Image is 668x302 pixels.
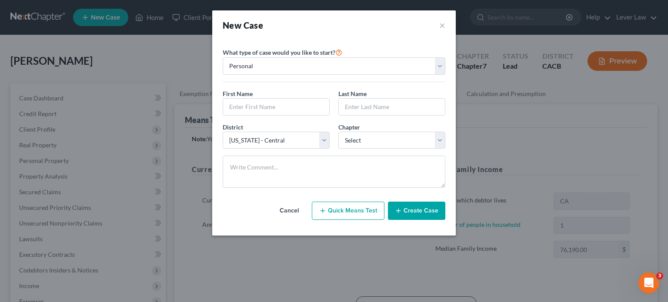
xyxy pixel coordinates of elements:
[223,99,329,115] input: Enter First Name
[338,90,367,97] span: Last Name
[656,272,663,279] span: 3
[339,99,445,115] input: Enter Last Name
[638,272,659,293] iframe: Intercom live chat
[223,123,243,131] span: District
[338,123,360,131] span: Chapter
[223,90,253,97] span: First Name
[439,19,445,31] button: ×
[223,47,342,57] label: What type of case would you like to start?
[223,20,263,30] strong: New Case
[270,202,308,219] button: Cancel
[388,202,445,220] button: Create Case
[312,202,384,220] button: Quick Means Test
